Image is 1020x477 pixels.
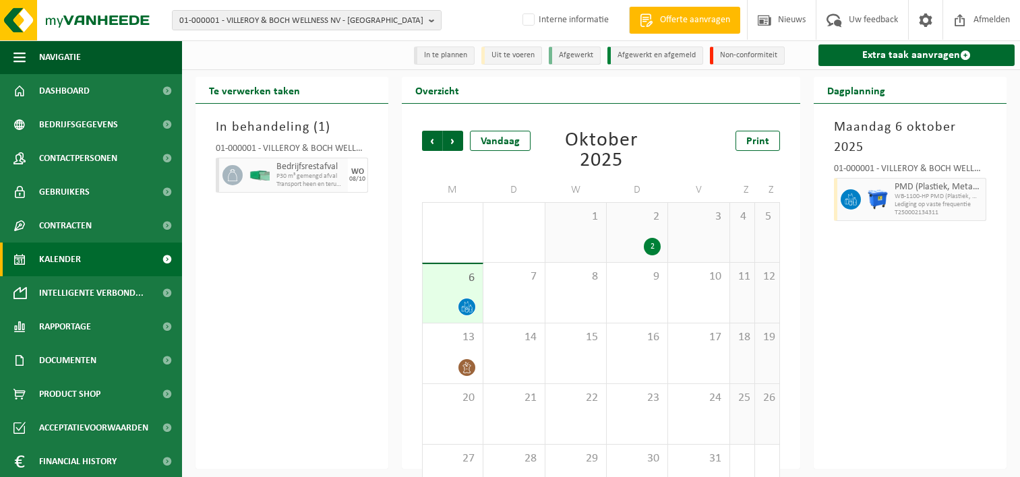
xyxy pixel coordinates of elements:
span: Print [746,136,769,147]
span: Volgende [443,131,463,151]
td: D [607,178,668,202]
span: 29 [552,451,599,466]
span: 19 [762,330,773,345]
span: Lediging op vaste frequentie [895,201,982,209]
a: Extra taak aanvragen [818,44,1015,66]
span: Intelligente verbond... [39,276,144,310]
div: 2 [644,238,661,255]
div: 08/10 [349,176,365,183]
span: 17 [675,330,722,345]
a: Print [736,131,780,151]
span: 12 [762,269,773,284]
label: Interne informatie [520,10,609,30]
span: WB-1100-HP PMD (Plastiek, Metaal, Drankkartons) (bedrijven) [895,193,982,201]
h2: Te verwerken taken [196,77,313,103]
span: T250002134311 [895,209,982,217]
span: 26 [762,391,773,406]
span: PMD (Plastiek, Metaal, Drankkartons) (bedrijven) [895,182,982,193]
span: 14 [490,330,537,345]
span: 11 [737,269,748,284]
div: 01-000001 - VILLEROY & BOCH WELLNESS NV - [GEOGRAPHIC_DATA] [216,144,368,158]
span: 23 [613,391,661,406]
span: 22 [552,391,599,406]
span: 7 [490,269,537,284]
td: Z [755,178,780,202]
span: 20 [429,391,476,406]
span: 25 [737,391,748,406]
li: Afgewerkt en afgemeld [607,46,703,65]
div: 01-000001 - VILLEROY & BOCH WELLNESS NV - [GEOGRAPHIC_DATA] [834,164,986,178]
span: Contactpersonen [39,141,117,175]
img: HK-XP-30-GN-00 [249,170,270,181]
span: 15 [552,330,599,345]
span: 4 [737,210,748,224]
span: Contracten [39,209,92,243]
span: 18 [737,330,748,345]
span: 30 [613,451,661,466]
span: Navigatie [39,40,81,74]
span: Dashboard [39,74,90,108]
span: Bedrijfsgegevens [39,108,118,141]
span: 27 [429,451,476,466]
span: Documenten [39,344,96,377]
span: 1 [552,210,599,224]
span: P30 m³ gemengd afval [276,172,344,181]
div: WO [351,168,364,176]
span: 9 [613,269,661,284]
td: M [422,178,483,202]
span: 24 [675,391,722,406]
li: Afgewerkt [549,46,601,65]
div: Oktober 2025 [545,131,657,171]
a: Offerte aanvragen [629,7,740,34]
span: 13 [429,330,476,345]
span: 10 [675,269,722,284]
td: Z [730,178,755,202]
div: Vandaag [470,131,531,151]
span: Transport heen en terug op aanvraag [276,181,344,189]
h2: Overzicht [402,77,473,103]
li: In te plannen [414,46,475,65]
span: 01-000001 - VILLEROY & BOCH WELLNESS NV - [GEOGRAPHIC_DATA] [179,11,423,31]
span: Product Shop [39,377,100,411]
li: Non-conformiteit [710,46,785,65]
h3: Maandag 6 oktober 2025 [834,117,986,158]
span: Vorige [422,131,442,151]
span: Kalender [39,243,81,276]
span: Acceptatievoorwaarden [39,411,148,445]
span: Rapportage [39,310,91,344]
td: W [545,178,607,202]
img: WB-1100-HPE-BE-01 [868,189,888,210]
h3: In behandeling ( ) [216,117,368,137]
span: 31 [675,451,722,466]
span: 16 [613,330,661,345]
span: 8 [552,269,599,284]
button: 01-000001 - VILLEROY & BOCH WELLNESS NV - [GEOGRAPHIC_DATA] [172,10,442,30]
span: 3 [675,210,722,224]
h2: Dagplanning [814,77,899,103]
span: 1 [318,121,326,134]
span: Offerte aanvragen [657,13,733,27]
td: D [483,178,545,202]
span: 5 [762,210,773,224]
span: 2 [613,210,661,224]
li: Uit te voeren [481,46,542,65]
span: 6 [429,271,476,286]
span: Gebruikers [39,175,90,209]
td: V [668,178,729,202]
span: 21 [490,391,537,406]
span: Bedrijfsrestafval [276,162,344,172]
span: 28 [490,451,537,466]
